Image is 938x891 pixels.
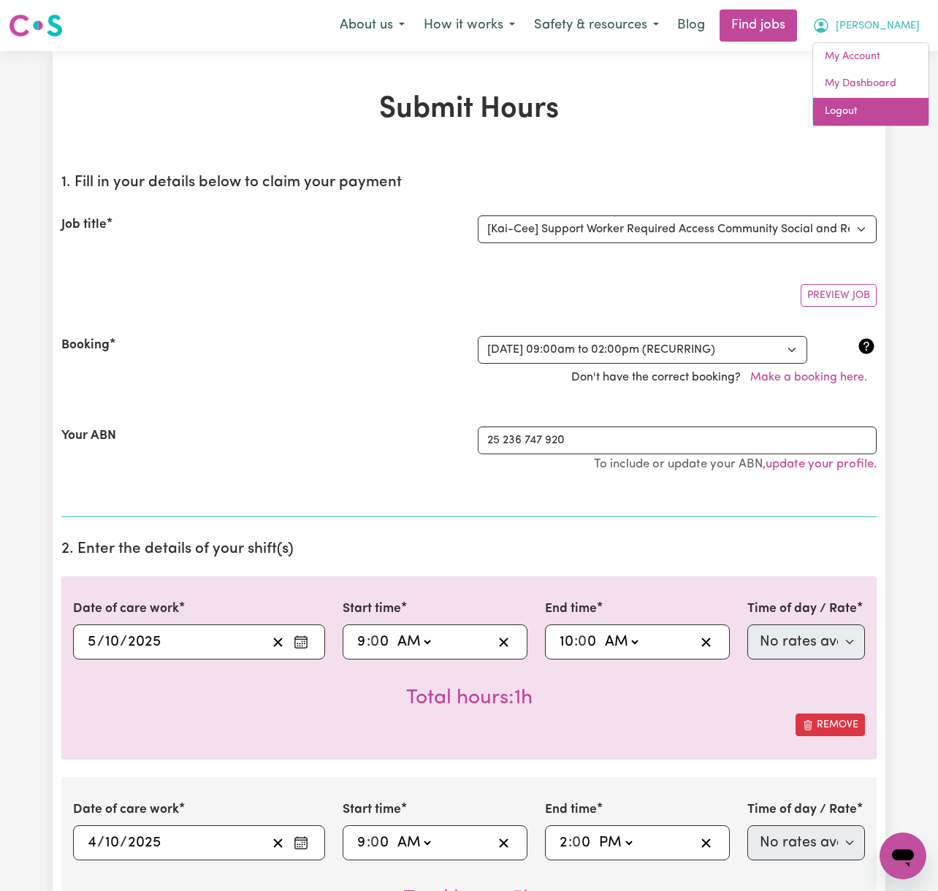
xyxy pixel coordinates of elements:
[372,832,391,854] input: --
[812,42,929,126] div: My Account
[741,364,877,391] button: Make a booking here.
[73,600,179,619] label: Date of care work
[367,835,370,851] span: :
[406,688,533,708] span: Total hours worked: 1 hour
[104,631,120,653] input: --
[370,635,379,649] span: 0
[568,835,572,851] span: :
[127,631,161,653] input: ----
[796,714,865,736] button: Remove this shift
[87,832,97,854] input: --
[372,631,391,653] input: --
[61,427,116,445] label: Your ABN
[356,832,367,854] input: --
[720,9,797,42] a: Find jobs
[571,372,877,383] span: Don't have the correct booking?
[836,18,920,34] span: [PERSON_NAME]
[574,634,578,650] span: :
[367,634,370,650] span: :
[289,631,313,653] button: Enter the date of care work
[267,631,289,653] button: Clear date
[267,832,289,854] button: Clear date
[880,833,926,879] iframe: Button to launch messaging window
[61,92,877,127] h1: Submit Hours
[104,832,120,854] input: --
[813,43,929,71] a: My Account
[356,631,367,653] input: --
[747,600,857,619] label: Time of day / Rate
[9,12,63,39] img: Careseekers logo
[813,98,929,126] a: Logout
[330,10,414,41] button: About us
[97,835,104,851] span: /
[120,835,127,851] span: /
[289,832,313,854] button: Enter the date of care work
[97,634,104,650] span: /
[343,800,401,819] label: Start time
[573,832,592,854] input: --
[61,215,107,234] label: Job title
[747,800,857,819] label: Time of day / Rate
[343,600,401,619] label: Start time
[525,10,668,41] button: Safety & resources
[61,174,877,192] h2: 1. Fill in your details below to claim your payment
[578,635,587,649] span: 0
[73,800,179,819] label: Date of care work
[61,540,877,559] h2: 2. Enter the details of your shift(s)
[127,832,161,854] input: ----
[545,800,597,819] label: End time
[572,835,581,850] span: 0
[370,835,379,850] span: 0
[559,832,568,854] input: --
[579,631,598,653] input: --
[559,631,574,653] input: --
[120,634,127,650] span: /
[9,9,63,42] a: Careseekers logo
[594,458,877,470] small: To include or update your ABN, .
[803,10,929,41] button: My Account
[87,631,97,653] input: --
[414,10,525,41] button: How it works
[545,600,597,619] label: End time
[801,284,877,307] button: Preview Job
[813,70,929,98] a: My Dashboard
[61,336,110,355] label: Booking
[668,9,714,42] a: Blog
[766,458,874,470] a: update your profile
